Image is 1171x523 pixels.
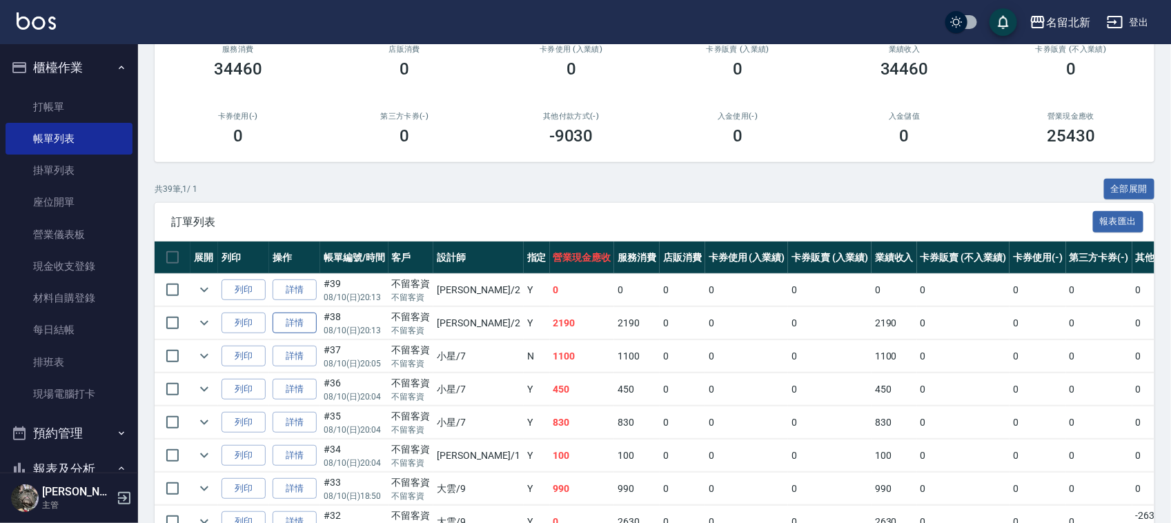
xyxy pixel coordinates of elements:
[550,274,615,306] td: 0
[504,112,638,121] h2: 其他付款方式(-)
[1010,440,1066,472] td: 0
[222,445,266,466] button: 列印
[614,373,660,406] td: 450
[194,279,215,300] button: expand row
[433,373,523,406] td: 小星 /7
[788,307,872,339] td: 0
[788,274,872,306] td: 0
[320,307,388,339] td: #38
[614,340,660,373] td: 1100
[392,343,431,357] div: 不留客資
[392,324,431,337] p: 不留客資
[324,490,385,502] p: 08/10 (日) 18:50
[392,310,431,324] div: 不留客資
[788,406,872,439] td: 0
[705,373,789,406] td: 0
[273,279,317,301] a: 詳情
[733,59,742,79] h3: 0
[392,424,431,436] p: 不留客資
[917,406,1010,439] td: 0
[660,307,705,339] td: 0
[524,241,550,274] th: 指定
[433,406,523,439] td: 小星 /7
[171,112,305,121] h2: 卡券使用(-)
[1093,215,1144,228] a: 報表匯出
[524,406,550,439] td: Y
[1066,473,1132,505] td: 0
[433,274,523,306] td: [PERSON_NAME] /2
[392,490,431,502] p: 不留客資
[524,307,550,339] td: Y
[171,215,1093,229] span: 訂單列表
[705,473,789,505] td: 0
[705,406,789,439] td: 0
[42,499,112,511] p: 主管
[614,307,660,339] td: 2190
[320,440,388,472] td: #34
[614,473,660,505] td: 990
[320,473,388,505] td: #33
[392,277,431,291] div: 不留客資
[504,45,638,54] h2: 卡券使用 (入業績)
[171,45,305,54] h3: 服務消費
[320,340,388,373] td: #37
[392,475,431,490] div: 不留客資
[550,307,615,339] td: 2190
[1104,179,1155,200] button: 全部展開
[222,478,266,500] button: 列印
[6,250,132,282] a: 現金收支登錄
[1005,45,1139,54] h2: 卡券販賣 (不入業績)
[917,473,1010,505] td: 0
[338,45,472,54] h2: 店販消費
[614,440,660,472] td: 100
[222,412,266,433] button: 列印
[273,379,317,400] a: 詳情
[1010,406,1066,439] td: 0
[788,440,872,472] td: 0
[392,357,431,370] p: 不留客資
[614,274,660,306] td: 0
[433,473,523,505] td: 大雲 /9
[194,313,215,333] button: expand row
[11,484,39,512] img: Person
[705,241,789,274] th: 卡券使用 (入業績)
[660,340,705,373] td: 0
[1010,373,1066,406] td: 0
[320,241,388,274] th: 帳單編號/時間
[222,346,266,367] button: 列印
[705,340,789,373] td: 0
[733,126,742,146] h3: 0
[190,241,218,274] th: 展開
[1066,406,1132,439] td: 0
[388,241,434,274] th: 客戶
[400,59,409,79] h3: 0
[324,424,385,436] p: 08/10 (日) 20:04
[1093,211,1144,233] button: 報表匯出
[1066,274,1132,306] td: 0
[6,219,132,250] a: 營業儀表板
[880,59,929,79] h3: 34460
[917,340,1010,373] td: 0
[660,406,705,439] td: 0
[433,307,523,339] td: [PERSON_NAME] /2
[218,241,269,274] th: 列印
[524,373,550,406] td: Y
[917,307,1010,339] td: 0
[6,282,132,314] a: 材料自購登錄
[990,8,1017,36] button: save
[1005,112,1139,121] h2: 營業現金應收
[1010,340,1066,373] td: 0
[671,112,805,121] h2: 入金使用(-)
[222,313,266,334] button: 列印
[705,440,789,472] td: 0
[614,406,660,439] td: 830
[917,373,1010,406] td: 0
[550,406,615,439] td: 830
[392,391,431,403] p: 不留客資
[273,478,317,500] a: 詳情
[320,406,388,439] td: #35
[660,440,705,472] td: 0
[872,307,917,339] td: 2190
[194,346,215,366] button: expand row
[324,357,385,370] p: 08/10 (日) 20:05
